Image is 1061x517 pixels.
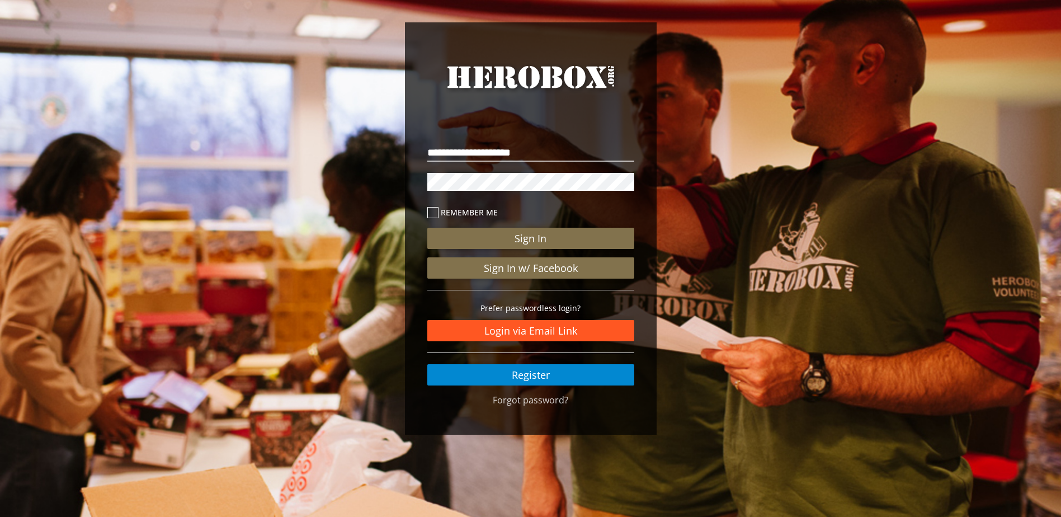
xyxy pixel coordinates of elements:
[427,257,634,279] a: Sign In w/ Facebook
[493,394,568,406] a: Forgot password?
[427,320,634,341] a: Login via Email Link
[427,206,634,219] label: Remember me
[427,62,634,113] a: HeroBox
[427,364,634,386] a: Register
[427,228,634,249] button: Sign In
[427,302,634,314] p: Prefer passwordless login?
